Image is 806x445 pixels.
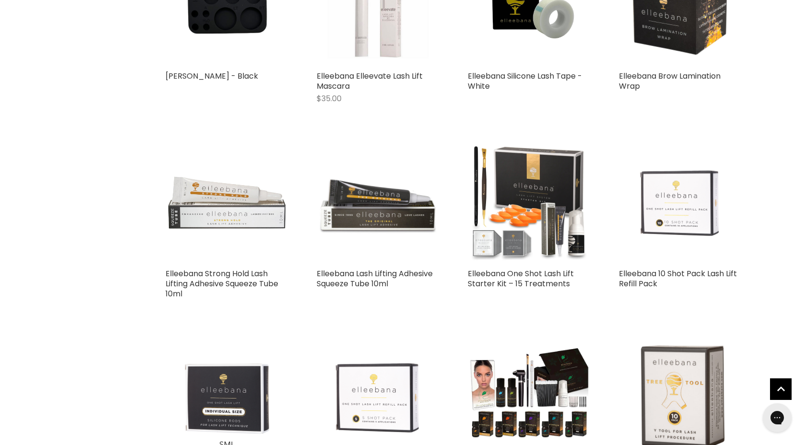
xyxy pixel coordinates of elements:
[619,268,737,289] a: Elleebana 10 Shot Pack Lash Lift Refill Pack
[317,141,439,264] img: Elleebana Lash Lifting Adhesive Squeeze Tube 10ml
[317,70,423,92] a: Elleebana Elleevate Lash Lift Mascara
[317,93,342,104] span: $35.00
[758,400,796,435] iframe: Gorgias live chat messenger
[166,141,288,264] img: Elleebana Strong Hold Lash Lifting Adhesive Squeeze Tube 10ml
[468,70,582,92] a: Elleebana Silicone Lash Tape - White
[619,141,741,264] img: Elleebana 10 Shot Pack Lash Lift Refill Pack
[468,268,574,289] a: Elleebana One Shot Lash Lift Starter Kit – 15 Treatments
[317,268,433,289] a: Elleebana Lash Lifting Adhesive Squeeze Tube 10ml
[166,268,278,299] a: Elleebana Strong Hold Lash Lifting Adhesive Squeeze Tube 10ml
[468,141,590,264] img: Elleebana One Shot Lash Lift Starter Kit – 15 Treatments
[619,70,721,92] a: Elleebana Brow Lamination Wrap
[166,70,258,82] a: [PERSON_NAME] - Black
